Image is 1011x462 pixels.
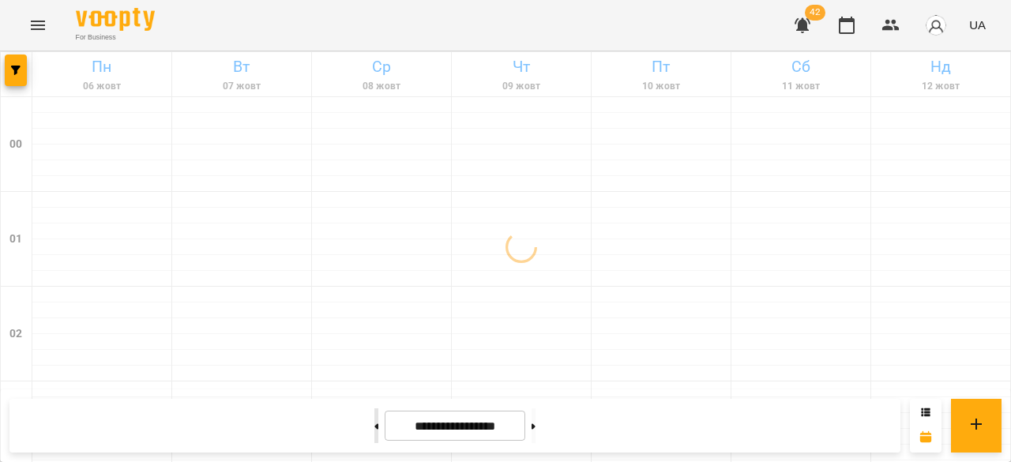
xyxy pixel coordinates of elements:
h6: 10 жовт [594,79,728,94]
span: 42 [805,5,825,21]
span: For Business [76,32,155,43]
h6: Вт [175,54,309,79]
h6: Нд [874,54,1008,79]
h6: Сб [734,54,868,79]
img: Voopty Logo [76,8,155,31]
button: Menu [19,6,57,44]
h6: 08 жовт [314,79,449,94]
img: avatar_s.png [925,14,947,36]
h6: 06 жовт [35,79,169,94]
span: UA [969,17,986,33]
h6: 02 [9,325,22,343]
h6: Ср [314,54,449,79]
h6: 07 жовт [175,79,309,94]
h6: 11 жовт [734,79,868,94]
h6: 12 жовт [874,79,1008,94]
h6: Пт [594,54,728,79]
button: UA [963,10,992,39]
h6: 00 [9,136,22,153]
h6: Пн [35,54,169,79]
h6: 09 жовт [454,79,588,94]
h6: Чт [454,54,588,79]
h6: 01 [9,231,22,248]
